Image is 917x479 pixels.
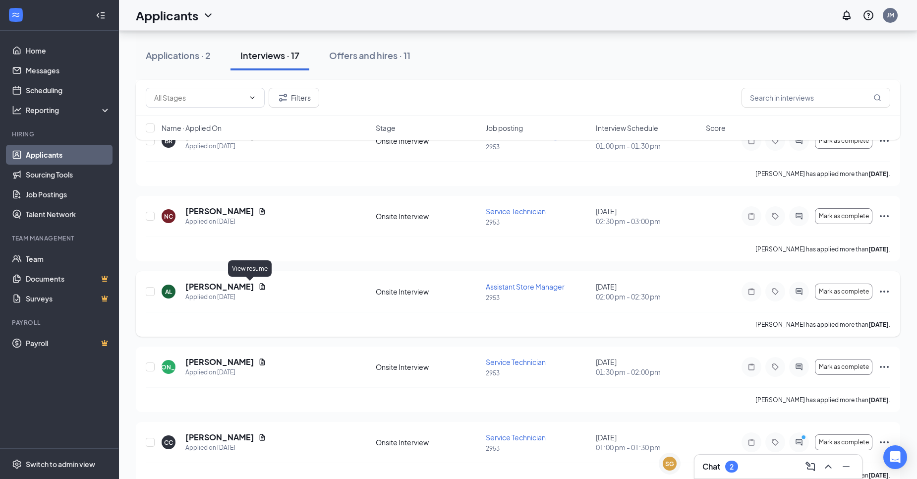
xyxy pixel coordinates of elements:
[862,9,874,21] svg: QuestionInfo
[164,438,173,447] div: CC
[228,260,272,277] div: View resume
[486,444,590,453] p: 2953
[745,363,757,371] svg: Note
[745,438,757,446] svg: Note
[745,288,757,296] svg: Note
[873,94,881,102] svg: MagnifyingGlass
[596,367,700,377] span: 01:30 pm - 02:00 pm
[596,292,700,301] span: 02:00 pm - 02:30 pm
[12,130,109,138] div: Hiring
[868,472,889,479] b: [DATE]
[376,287,480,297] div: Onsite Interview
[202,9,214,21] svg: ChevronDown
[486,218,590,227] p: 2953
[838,459,854,475] button: Minimize
[136,7,198,24] h1: Applicants
[868,245,889,253] b: [DATE]
[26,41,111,60] a: Home
[793,363,805,371] svg: ActiveChat
[26,80,111,100] a: Scheduling
[887,11,894,19] div: JM
[820,459,836,475] button: ChevronUp
[815,208,872,224] button: Mark as complete
[26,269,111,289] a: DocumentsCrown
[730,463,734,471] div: 2
[819,439,869,446] span: Mark as complete
[11,10,21,20] svg: WorkstreamLogo
[162,123,222,133] span: Name · Applied On
[486,207,546,216] span: Service Technician
[745,212,757,220] svg: Note
[802,459,818,475] button: ComposeMessage
[822,461,834,473] svg: ChevronUp
[240,49,299,61] div: Interviews · 17
[277,92,289,104] svg: Filter
[96,10,106,20] svg: Collapse
[883,445,907,469] div: Open Intercom Messenger
[165,288,172,296] div: AL
[26,60,111,80] a: Messages
[258,283,266,291] svg: Document
[486,123,523,133] span: Job posting
[596,357,700,377] div: [DATE]
[12,234,109,242] div: Team Management
[706,123,726,133] span: Score
[269,88,319,108] button: Filter Filters
[878,361,890,373] svg: Ellipses
[258,433,266,441] svg: Document
[26,204,111,224] a: Talent Network
[868,170,889,178] b: [DATE]
[596,206,700,226] div: [DATE]
[769,212,781,220] svg: Tag
[793,212,805,220] svg: ActiveChat
[185,367,266,377] div: Applied on [DATE]
[258,358,266,366] svg: Document
[26,459,95,469] div: Switch to admin view
[596,123,658,133] span: Interview Schedule
[185,357,254,367] h5: [PERSON_NAME]
[164,212,173,221] div: NC
[185,206,254,217] h5: [PERSON_NAME]
[185,292,266,302] div: Applied on [DATE]
[185,443,266,453] div: Applied on [DATE]
[26,165,111,184] a: Sourcing Tools
[486,294,590,302] p: 2953
[486,282,565,291] span: Assistant Store Manager
[12,459,22,469] svg: Settings
[596,216,700,226] span: 02:30 pm - 03:00 pm
[819,213,869,220] span: Mark as complete
[840,461,852,473] svg: Minimize
[486,433,546,442] span: Service Technician
[376,211,480,221] div: Onsite Interview
[596,442,700,452] span: 01:00 pm - 01:30 pm
[868,321,889,328] b: [DATE]
[742,88,890,108] input: Search in interviews
[258,207,266,215] svg: Document
[376,437,480,447] div: Onsite Interview
[486,369,590,377] p: 2953
[878,286,890,298] svg: Ellipses
[26,145,111,165] a: Applicants
[793,288,805,296] svg: ActiveChat
[596,282,700,301] div: [DATE]
[878,210,890,222] svg: Ellipses
[376,123,396,133] span: Stage
[815,284,872,299] button: Mark as complete
[799,434,811,442] svg: PrimaryDot
[702,461,720,472] h3: Chat
[154,92,244,103] input: All Stages
[146,49,211,61] div: Applications · 2
[248,94,256,102] svg: ChevronDown
[329,49,410,61] div: Offers and hires · 11
[143,363,194,371] div: [PERSON_NAME]
[26,333,111,353] a: PayrollCrown
[185,281,254,292] h5: [PERSON_NAME]
[26,249,111,269] a: Team
[185,217,266,227] div: Applied on [DATE]
[665,460,674,468] div: SG
[596,432,700,452] div: [DATE]
[804,461,816,473] svg: ComposeMessage
[815,359,872,375] button: Mark as complete
[769,363,781,371] svg: Tag
[769,288,781,296] svg: Tag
